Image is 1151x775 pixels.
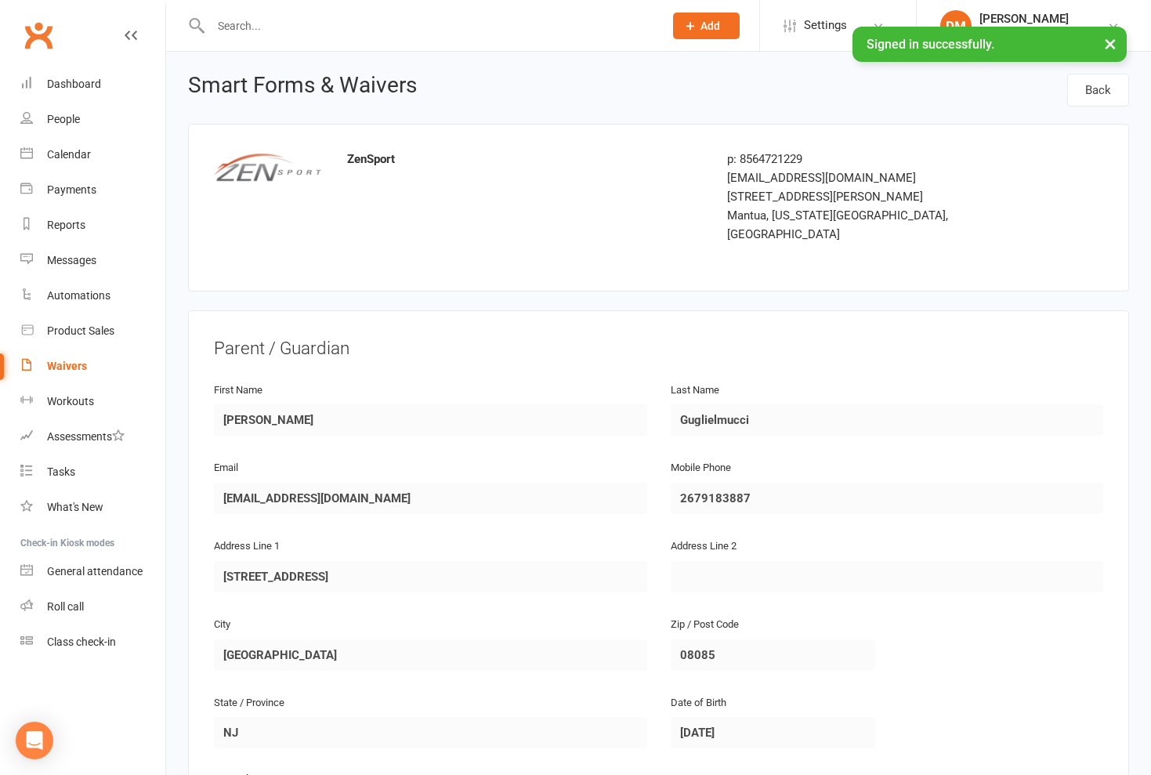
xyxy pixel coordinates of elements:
div: Mantua, [US_STATE][GEOGRAPHIC_DATA], [GEOGRAPHIC_DATA] [727,206,1008,244]
button: × [1096,27,1124,60]
div: Messages [47,254,96,266]
a: What's New [20,490,165,525]
div: Assessments [47,430,125,443]
div: Roll call [47,600,84,613]
div: What's New [47,501,103,513]
label: Address Line 2 [671,538,737,555]
label: Last Name [671,382,719,399]
div: [STREET_ADDRESS][PERSON_NAME] [727,187,1008,206]
a: Clubworx [19,16,58,55]
strong: ZenSport [347,152,395,166]
div: People [47,113,80,125]
a: Dashboard [20,67,165,102]
div: p: 8564721229 [727,150,1008,168]
div: ZenSport [979,26,1069,40]
input: Search... [206,15,653,37]
div: Waivers [47,360,87,372]
div: DM [940,10,972,42]
div: Reports [47,219,85,231]
a: Assessments [20,419,165,454]
div: Calendar [47,148,91,161]
button: Add [673,13,740,39]
a: General attendance kiosk mode [20,554,165,589]
div: Automations [47,289,110,302]
a: Roll call [20,589,165,625]
div: Tasks [47,465,75,478]
div: Product Sales [47,324,114,337]
a: Back [1067,74,1129,107]
img: logo.png [214,150,324,184]
div: Class check-in [47,636,116,648]
div: [EMAIL_ADDRESS][DOMAIN_NAME] [727,168,1008,187]
a: Tasks [20,454,165,490]
label: State / Province [214,695,284,712]
a: People [20,102,165,137]
a: Automations [20,278,165,313]
label: Date of Birth [671,695,726,712]
div: Dashboard [47,78,101,90]
a: Messages [20,243,165,278]
a: Product Sales [20,313,165,349]
div: Workouts [47,395,94,407]
div: Open Intercom Messenger [16,722,53,759]
label: Mobile Phone [671,460,731,476]
label: Address Line 1 [214,538,280,555]
div: Payments [47,183,96,196]
a: Calendar [20,137,165,172]
span: Settings [804,8,847,43]
div: Parent / Guardian [214,336,1103,361]
h1: Smart Forms & Waivers [188,74,417,102]
label: Email [214,460,238,476]
a: Workouts [20,384,165,419]
span: Signed in successfully. [867,37,994,52]
a: Class kiosk mode [20,625,165,660]
div: General attendance [47,565,143,578]
span: Add [700,20,720,32]
label: Zip / Post Code [671,617,739,633]
a: Waivers [20,349,165,384]
a: Reports [20,208,165,243]
a: Payments [20,172,165,208]
label: First Name [214,382,262,399]
label: City [214,617,230,633]
div: [PERSON_NAME] [979,12,1069,26]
